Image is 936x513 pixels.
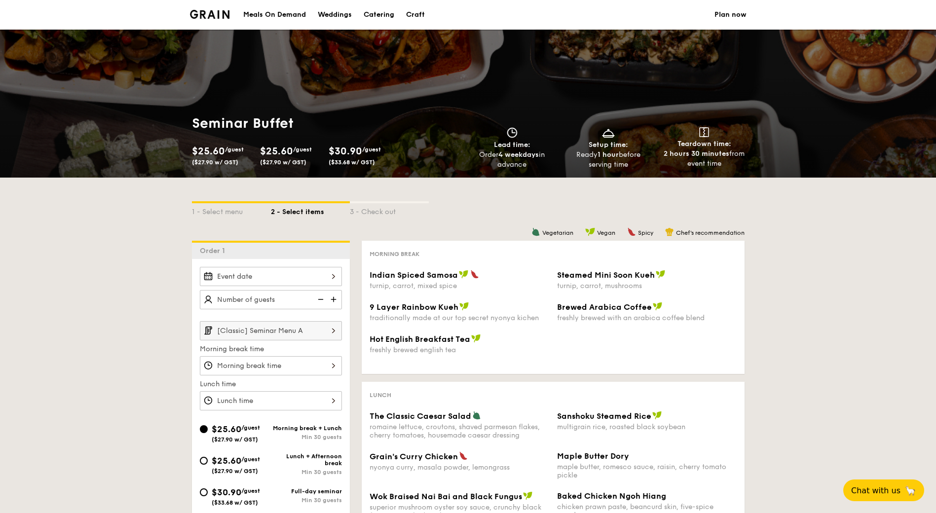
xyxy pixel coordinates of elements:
span: $25.60 [192,146,225,157]
span: ($27.90 w/ GST) [212,468,258,475]
span: $30.90 [212,487,241,498]
div: Morning break + Lunch [271,425,342,432]
div: traditionally made at our top secret nyonya kichen [370,314,549,322]
span: Baked Chicken Ngoh Hiang [557,491,666,501]
span: $30.90 [329,146,362,157]
button: Chat with us🦙 [843,479,924,501]
div: multigrain rice, roasted black soybean [557,423,737,431]
strong: 4 weekdays [498,150,539,159]
input: $25.60/guest($27.90 w/ GST)Morning break + LunchMin 30 guests [200,425,208,433]
div: Full-day seminar [271,488,342,495]
img: icon-spicy.37a8142b.svg [459,451,468,460]
img: icon-chef-hat.a58ddaea.svg [665,227,674,236]
span: Sanshoku Steamed Rice [557,411,651,421]
a: Logotype [190,10,230,19]
span: Spicy [638,229,653,236]
img: icon-teardown.65201eee.svg [699,127,709,137]
img: icon-add.58712e84.svg [327,290,342,309]
span: Setup time: [589,141,628,149]
span: /guest [241,456,260,463]
span: 🦙 [904,485,916,496]
span: Lunch [370,392,391,399]
img: icon-vegetarian.fe4039eb.svg [472,411,481,420]
div: 1 - Select menu [192,203,271,217]
span: Chat with us [851,486,900,495]
div: Lunch + Afternoon break [271,453,342,467]
div: from event time [660,149,749,169]
img: icon-reduce.1d2dbef1.svg [312,290,327,309]
input: $25.60/guest($27.90 w/ GST)Lunch + Afternoon breakMin 30 guests [200,457,208,465]
div: Min 30 guests [271,469,342,476]
span: Hot English Breakfast Tea [370,334,470,344]
img: icon-vegetarian.fe4039eb.svg [531,227,540,236]
div: maple butter, romesco sauce, raisin, cherry tomato pickle [557,463,737,479]
div: turnip, carrot, mushrooms [557,282,737,290]
span: $25.60 [260,146,293,157]
input: Lunch time [200,391,342,410]
span: Teardown time: [677,140,731,148]
div: Min 30 guests [271,434,342,440]
span: ($27.90 w/ GST) [192,159,238,166]
div: romaine lettuce, croutons, shaved parmesan flakes, cherry tomatoes, housemade caesar dressing [370,423,549,440]
span: /guest [225,146,244,153]
span: Indian Spiced Samosa [370,270,458,280]
img: icon-vegan.f8ff3823.svg [523,491,533,500]
span: ($33.68 w/ GST) [212,499,258,506]
img: icon-chevron-right.3c0dfbd6.svg [325,321,342,340]
span: /guest [362,146,381,153]
span: Vegetarian [542,229,573,236]
img: icon-clock.2db775ea.svg [505,127,520,138]
span: ($27.90 w/ GST) [212,436,258,443]
span: $25.60 [212,424,241,435]
span: Chef's recommendation [676,229,745,236]
input: Morning break time [200,356,342,375]
img: icon-vegan.f8ff3823.svg [656,270,666,279]
span: Lead time: [494,141,530,149]
span: ($33.68 w/ GST) [329,159,375,166]
img: icon-vegan.f8ff3823.svg [653,302,663,311]
img: icon-dish.430c3a2e.svg [601,127,616,138]
div: freshly brewed with an arabica coffee blend [557,314,737,322]
span: Wok Braised Nai Bai and Black Fungus [370,492,522,501]
span: ($27.90 w/ GST) [260,159,306,166]
span: Order 1 [200,247,229,255]
label: Morning break time [200,344,342,354]
span: Brewed Arabica Coffee [557,302,652,312]
img: icon-vegan.f8ff3823.svg [585,227,595,236]
span: /guest [293,146,312,153]
strong: 1 hour [598,150,619,159]
div: nyonya curry, masala powder, lemongrass [370,463,549,472]
span: The Classic Caesar Salad [370,411,471,421]
span: Maple Butter Dory [557,451,629,461]
strong: 2 hours 30 minutes [664,149,729,158]
span: Morning break [370,251,419,257]
span: Steamed Mini Soon Kueh [557,270,655,280]
div: 3 - Check out [350,203,429,217]
span: /guest [241,487,260,494]
label: Lunch time [200,379,342,389]
span: /guest [241,424,260,431]
img: icon-spicy.37a8142b.svg [470,270,479,279]
span: Grain's Curry Chicken [370,452,458,461]
img: Grain [190,10,230,19]
div: 2 - Select items [271,203,350,217]
span: Vegan [597,229,615,236]
img: icon-vegan.f8ff3823.svg [459,302,469,311]
span: 9 Layer Rainbow Kueh [370,302,458,312]
div: freshly brewed english tea [370,346,549,354]
input: Number of guests [200,290,342,309]
span: $25.60 [212,455,241,466]
div: Order in advance [468,150,557,170]
h1: Seminar Buffet [192,114,389,132]
div: Min 30 guests [271,497,342,504]
img: icon-spicy.37a8142b.svg [627,227,636,236]
img: icon-vegan.f8ff3823.svg [459,270,469,279]
div: Ready before serving time [564,150,652,170]
img: icon-vegan.f8ff3823.svg [652,411,662,420]
input: $30.90/guest($33.68 w/ GST)Full-day seminarMin 30 guests [200,488,208,496]
input: Event date [200,267,342,286]
div: turnip, carrot, mixed spice [370,282,549,290]
img: icon-vegan.f8ff3823.svg [471,334,481,343]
